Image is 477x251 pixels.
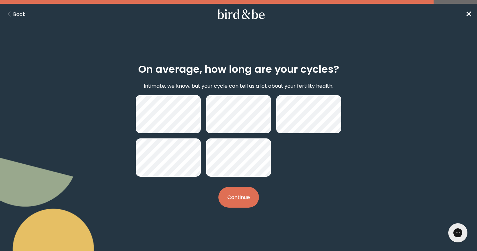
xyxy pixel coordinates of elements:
button: Back Button [5,10,26,18]
h2: On average, how long are your cycles? [138,62,339,77]
button: Continue [218,187,259,208]
a: ✕ [466,9,472,20]
iframe: Gorgias live chat messenger [445,221,471,245]
span: ✕ [466,9,472,19]
p: Intimate, we know, but your cycle can tell us a lot about your fertility health. [144,82,333,90]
